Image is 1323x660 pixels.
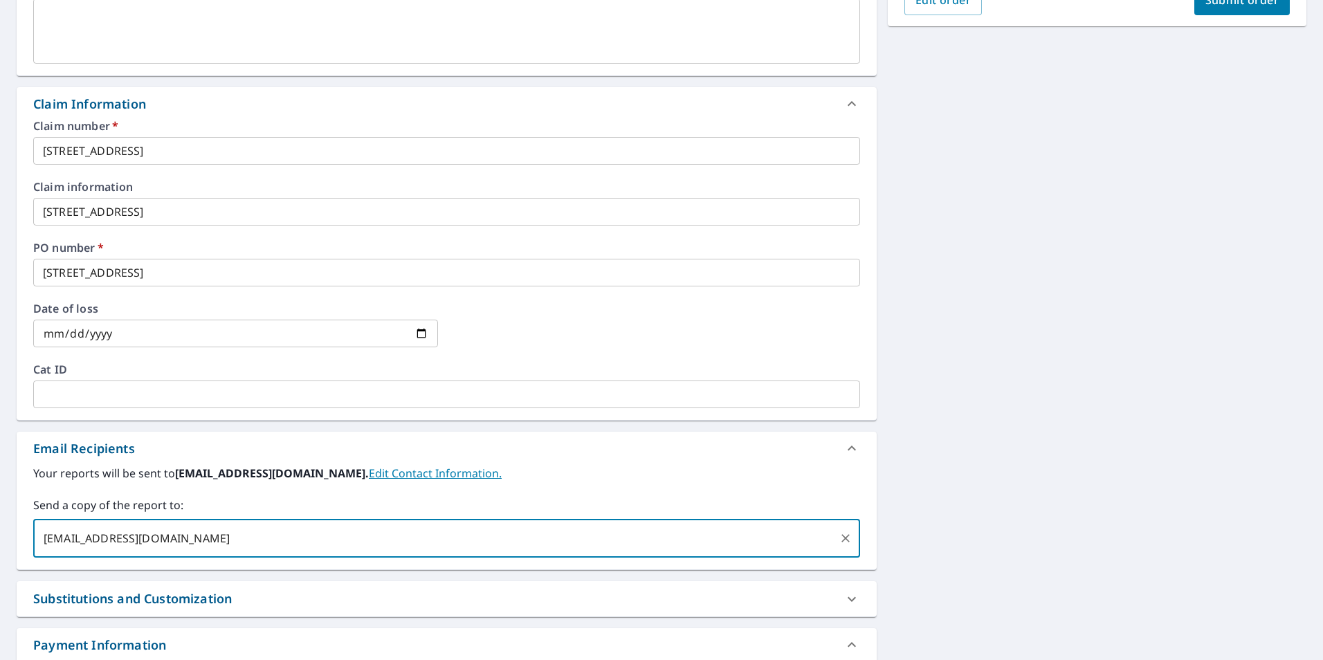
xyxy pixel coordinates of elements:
div: Email Recipients [17,432,877,465]
button: Clear [836,529,855,548]
label: Claim number [33,120,860,131]
label: Claim information [33,181,860,192]
label: Your reports will be sent to [33,465,860,482]
label: Date of loss [33,303,438,314]
div: Claim Information [17,87,877,120]
b: [EMAIL_ADDRESS][DOMAIN_NAME]. [175,466,369,481]
label: PO number [33,242,860,253]
div: Email Recipients [33,439,135,458]
a: EditContactInfo [369,466,502,481]
label: Send a copy of the report to: [33,497,860,513]
label: Cat ID [33,364,860,375]
div: Claim Information [33,95,146,113]
div: Substitutions and Customization [17,581,877,616]
div: Substitutions and Customization [33,589,232,608]
div: Payment Information [33,636,166,654]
